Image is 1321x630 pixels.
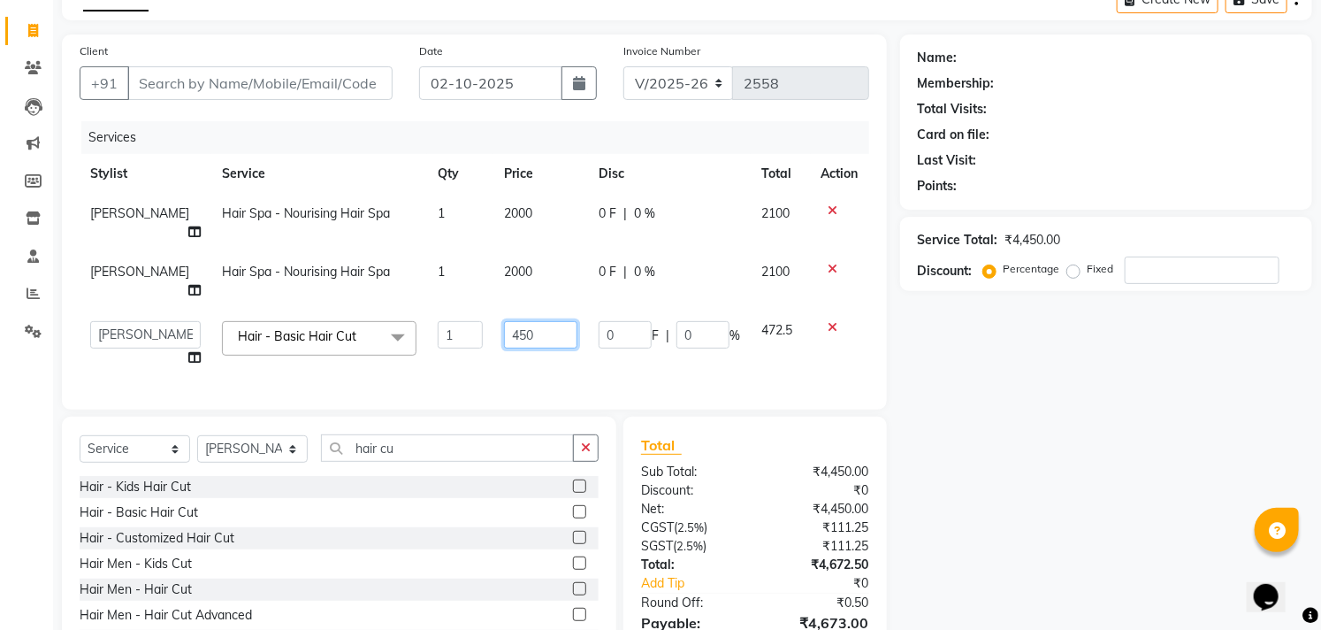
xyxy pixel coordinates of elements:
span: Hair Spa - Nourising Hair Spa [222,205,390,221]
div: Hair - Basic Hair Cut [80,503,198,522]
div: ( ) [628,519,755,537]
label: Percentage [1004,261,1060,277]
span: 2.5% [676,539,703,553]
label: Client [80,43,108,59]
th: Price [493,154,588,194]
input: Search or Scan [321,434,574,462]
span: SGST [641,538,673,554]
span: 2000 [504,205,532,221]
div: Membership: [918,74,995,93]
th: Qty [427,154,493,194]
span: 0 % [634,204,655,223]
th: Action [811,154,869,194]
span: 1 [438,264,445,280]
span: 2.5% [677,520,704,534]
span: 472.5 [761,322,792,338]
span: Hair - Basic Hair Cut [238,328,356,344]
span: | [666,327,669,345]
span: 0 % [634,263,655,281]
div: Hair - Kids Hair Cut [80,478,191,496]
div: ₹4,450.00 [755,500,882,519]
div: Services [81,121,882,154]
div: ₹4,450.00 [1005,231,1061,250]
div: ₹4,672.50 [755,556,882,574]
th: Service [211,154,427,194]
span: 0 F [599,263,616,281]
div: ₹111.25 [755,537,882,556]
span: [PERSON_NAME] [90,205,189,221]
div: Total Visits: [918,100,988,119]
div: Hair Men - Kids Cut [80,555,192,573]
span: % [729,327,740,345]
a: x [356,328,364,344]
span: Hair Spa - Nourising Hair Spa [222,264,390,280]
div: Last Visit: [918,151,977,170]
label: Date [419,43,443,59]
span: 2000 [504,264,532,280]
th: Total [751,154,810,194]
span: | [623,263,627,281]
span: [PERSON_NAME] [90,264,189,280]
div: ₹0 [755,481,882,500]
button: +91 [80,66,129,100]
span: 0 F [599,204,616,223]
div: ( ) [628,537,755,556]
div: Sub Total: [628,463,755,481]
span: | [623,204,627,223]
th: Stylist [80,154,211,194]
div: Discount: [918,262,973,280]
div: ₹4,450.00 [755,463,882,481]
label: Invoice Number [623,43,700,59]
label: Fixed [1088,261,1114,277]
span: F [652,327,659,345]
a: Add Tip [628,574,776,593]
div: Name: [918,49,958,67]
div: Hair - Customized Hair Cut [80,529,234,548]
span: 2100 [761,205,790,221]
div: Total: [628,556,755,574]
div: ₹0.50 [755,594,882,612]
input: Search by Name/Mobile/Email/Code [127,66,393,100]
div: ₹0 [776,574,882,593]
div: Card on file: [918,126,990,144]
div: Hair Men - Hair Cut [80,580,192,599]
div: Net: [628,500,755,519]
div: Hair Men - Hair Cut Advanced [80,606,252,625]
iframe: chat widget [1247,559,1303,612]
div: Round Off: [628,594,755,612]
div: Points: [918,177,958,196]
th: Disc [588,154,751,194]
span: CGST [641,519,674,535]
span: Total [641,436,682,455]
div: ₹111.25 [755,519,882,537]
div: Discount: [628,481,755,500]
div: Service Total: [918,231,998,250]
span: 2100 [761,264,790,280]
span: 1 [438,205,445,221]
